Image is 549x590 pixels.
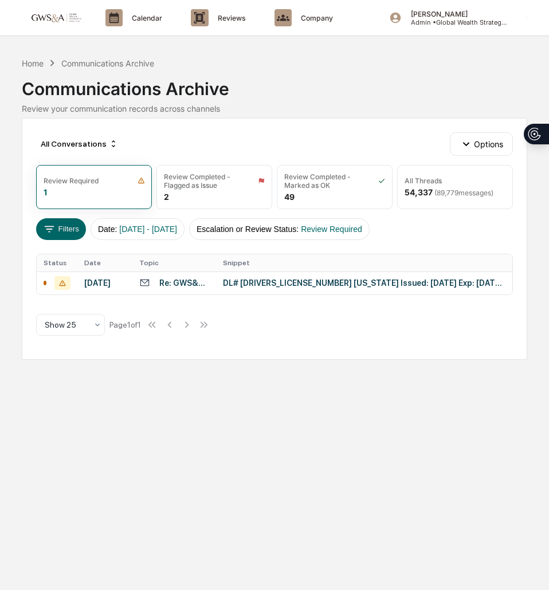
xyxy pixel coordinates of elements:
th: Topic [132,254,215,272]
div: 1 [44,187,47,197]
div: DL# [DRIVERS_LICENSE_NUMBER] [US_STATE] Issued: [DATE] Exp: [DATE] Address on DL: [STREET_ADDRESS... [223,278,505,288]
p: Reviews [209,14,252,22]
div: Review Completed - Flagged as Issue [164,172,244,190]
button: Date:[DATE] - [DATE] [91,218,185,240]
button: Filters [36,218,86,240]
div: Home [22,58,44,68]
span: ( 89,779 messages) [434,188,493,197]
div: 49 [284,192,295,202]
img: logo [28,12,83,23]
p: Company [292,14,339,22]
th: Date [77,254,132,272]
div: Page 1 of 1 [109,320,141,329]
div: 54,337 [405,187,493,197]
div: [DATE] [84,278,126,288]
button: Escalation or Review Status:Review Required [189,218,370,240]
p: Admin • Global Wealth Strategies Associates [402,18,508,26]
img: icon [378,177,385,184]
div: Review Required [44,176,99,185]
button: Options [450,132,512,155]
th: Status [37,254,77,272]
div: Review Completed - Marked as OK [284,172,364,190]
p: Calendar [123,14,168,22]
th: Snippet [216,254,512,272]
span: [DATE] - [DATE] [119,225,177,234]
img: icon [138,177,145,184]
div: All Conversations [36,135,123,153]
p: [PERSON_NAME] [402,10,508,18]
div: Communications Archive [22,69,527,99]
span: Review Required [301,225,362,234]
div: All Threads [405,176,442,185]
div: Re: GWS&A | Updated Information [159,278,209,288]
div: 2 [164,192,169,202]
img: icon [258,177,265,184]
div: Review your communication records across channels [22,104,527,113]
div: Communications Archive [61,58,154,68]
